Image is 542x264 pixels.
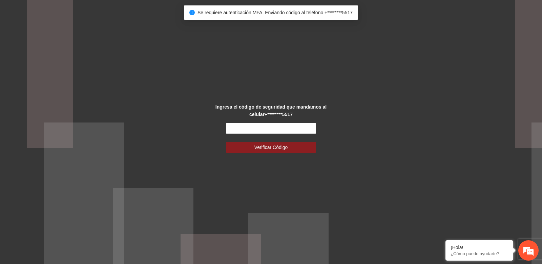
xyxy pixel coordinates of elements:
textarea: Escriba su mensaje y pulse “Intro” [3,185,129,209]
span: Estamos en línea. [39,91,93,159]
span: info-circle [189,10,195,15]
p: ¿Cómo puedo ayudarte? [451,251,508,256]
div: Chatee con nosotros ahora [35,35,114,43]
div: ¡Hola! [451,245,508,250]
div: Minimizar ventana de chat en vivo [111,3,127,20]
strong: Ingresa el código de seguridad que mandamos al celular +********5517 [215,104,327,117]
span: Verificar Código [254,144,288,151]
span: Se requiere autenticación MFA. Enviando código al teléfono +********5517 [197,10,353,15]
button: Verificar Código [226,142,316,153]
